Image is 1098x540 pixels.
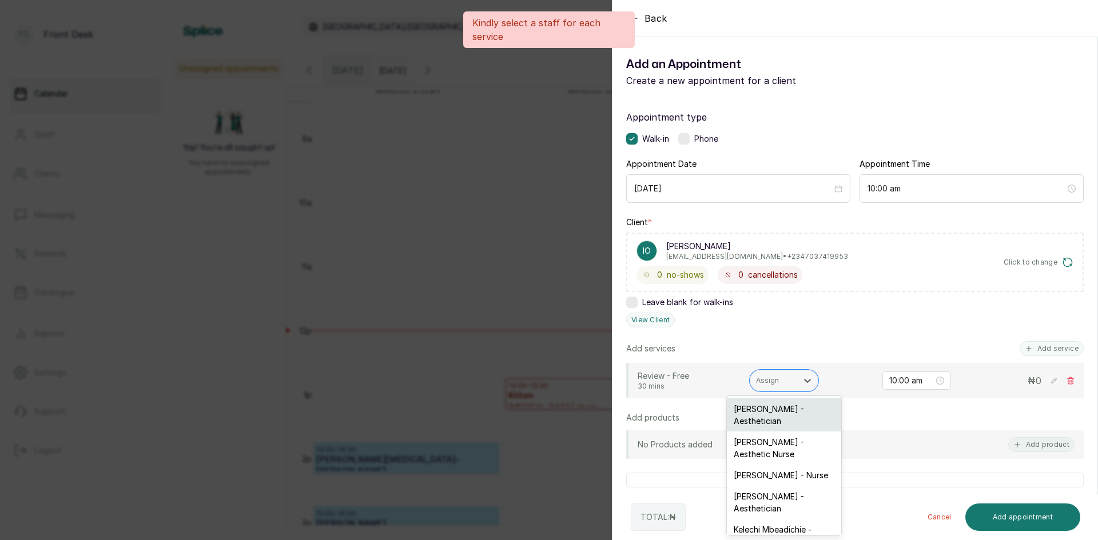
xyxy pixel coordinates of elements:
h1: Add an Appointment [626,55,855,74]
span: no-shows [667,269,704,281]
span: cancellations [748,269,798,281]
label: Appointment Date [626,158,697,170]
button: Add service [1020,341,1084,356]
span: Phone [694,133,718,145]
button: Add appointment [965,503,1081,531]
button: Cancel [918,503,961,531]
p: Kindly select a staff for each service [472,16,626,43]
p: Add products [626,412,679,423]
div: [PERSON_NAME] - Aesthetic Nurse [727,431,841,465]
p: [EMAIL_ADDRESS][DOMAIN_NAME] • +234 7037419953 [666,252,848,261]
input: Select time [889,374,934,387]
span: Walk-in [642,133,669,145]
span: 0 [738,269,743,281]
p: Add services [626,343,675,354]
span: 0 [657,269,662,281]
p: Create a new appointment for a client [626,74,855,87]
button: View Client [626,313,675,327]
span: Click to change [1004,258,1058,267]
div: [PERSON_NAME] - Aesthetician [727,486,841,519]
span: Leave blank for walk-ins [642,297,733,308]
input: Select date [634,182,832,195]
p: [PERSON_NAME] [666,241,848,252]
input: Select time [868,182,1065,195]
p: ₦ [1028,374,1041,387]
p: 30 mins [638,382,741,391]
p: No Products added [638,439,713,450]
button: Add product [1008,437,1075,452]
div: [PERSON_NAME] - Aesthetician [727,398,841,431]
label: Client [626,217,652,228]
p: Review - Free [638,370,741,382]
button: Click to change [1004,257,1074,268]
label: Appointment Time [860,158,930,170]
p: TOTAL: ₦ [640,511,676,523]
span: 0 [1036,375,1041,386]
div: [PERSON_NAME] - Nurse [727,465,841,486]
p: IO [643,245,651,257]
label: Appointment type [626,110,1084,124]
